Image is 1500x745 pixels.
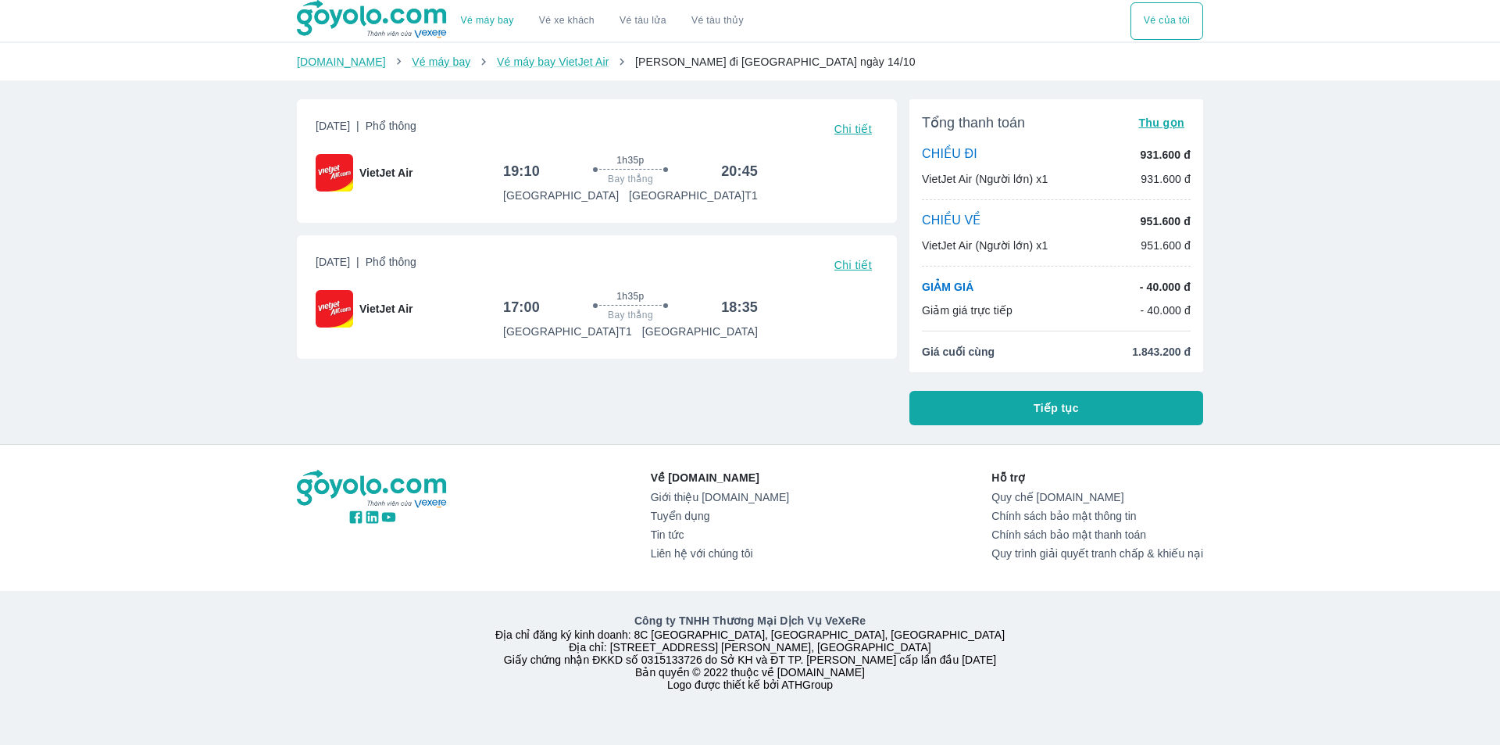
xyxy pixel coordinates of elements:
span: [PERSON_NAME] đi [GEOGRAPHIC_DATA] ngày 14/10 [635,56,916,68]
span: Tổng thanh toán [922,113,1025,132]
div: choose transportation mode [1130,2,1203,40]
button: Chi tiết [828,118,878,140]
h6: 20:45 [721,162,758,181]
p: 931.600 đ [1141,171,1191,187]
a: Vé máy bay [461,15,514,27]
span: Chi tiết [834,259,872,271]
img: logo [297,470,448,509]
h6: 18:35 [721,298,758,317]
p: 931.600 đ [1141,147,1191,163]
button: Thu gọn [1132,112,1191,134]
a: Giới thiệu [DOMAIN_NAME] [651,491,789,503]
a: Tuyển dụng [651,510,789,522]
p: [GEOGRAPHIC_DATA] [642,324,758,339]
a: Liên hệ với chúng tôi [651,547,789,560]
a: Quy chế [DOMAIN_NAME] [991,491,1203,503]
a: Vé xe khách [539,15,595,27]
span: [DATE] [316,118,416,140]
p: Về [DOMAIN_NAME] [651,470,789,485]
nav: breadcrumb [297,54,1203,70]
button: Vé tàu thủy [679,2,756,40]
span: 1h35p [616,154,644,167]
p: 951.600 đ [1141,213,1191,229]
p: Công ty TNHH Thương Mại Dịch Vụ VeXeRe [300,613,1200,629]
a: Vé tàu lửa [607,2,679,40]
p: CHIỀU VỀ [922,213,981,230]
p: 951.600 đ [1141,238,1191,253]
p: Hỗ trợ [991,470,1203,485]
p: GIẢM GIÁ [922,279,973,295]
div: choose transportation mode [448,2,756,40]
a: Quy trình giải quyết tranh chấp & khiếu nại [991,547,1203,560]
span: Phổ thông [366,120,416,132]
p: VietJet Air (Người lớn) x1 [922,171,1048,187]
p: VietJet Air (Người lớn) x1 [922,238,1048,253]
p: CHIỀU ĐI [922,146,977,163]
a: Chính sách bảo mật thanh toán [991,528,1203,541]
span: Thu gọn [1138,116,1184,129]
button: Vé của tôi [1130,2,1203,40]
div: Địa chỉ đăng ký kinh doanh: 8C [GEOGRAPHIC_DATA], [GEOGRAPHIC_DATA], [GEOGRAPHIC_DATA] Địa chỉ: [... [287,613,1212,691]
p: [GEOGRAPHIC_DATA] T1 [629,188,758,203]
span: Chi tiết [834,123,872,135]
a: Vé máy bay [412,56,470,68]
span: Giá cuối cùng [922,344,995,360]
p: Giảm giá trực tiếp [922,303,1012,318]
span: [DATE] [316,254,416,276]
span: VietJet Air [359,165,412,181]
a: [DOMAIN_NAME] [297,56,386,68]
a: Tin tức [651,528,789,541]
button: Chi tiết [828,254,878,276]
h6: 19:10 [503,162,540,181]
span: | [356,120,359,132]
span: Bay thẳng [608,309,653,321]
span: 1h35p [616,290,644,303]
span: | [356,256,359,268]
button: Tiếp tục [909,391,1203,425]
a: Vé máy bay VietJet Air [497,56,609,68]
span: Bay thẳng [608,173,653,185]
span: Phổ thông [366,256,416,268]
span: 1.843.200 đ [1132,344,1191,360]
p: [GEOGRAPHIC_DATA] T1 [503,324,632,339]
a: Chính sách bảo mật thông tin [991,510,1203,522]
p: [GEOGRAPHIC_DATA] [503,188,619,203]
p: - 40.000 đ [1140,303,1191,318]
p: - 40.000 đ [1140,279,1191,295]
span: VietJet Air [359,301,412,317]
span: Tiếp tục [1034,400,1079,416]
h6: 17:00 [503,298,540,317]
